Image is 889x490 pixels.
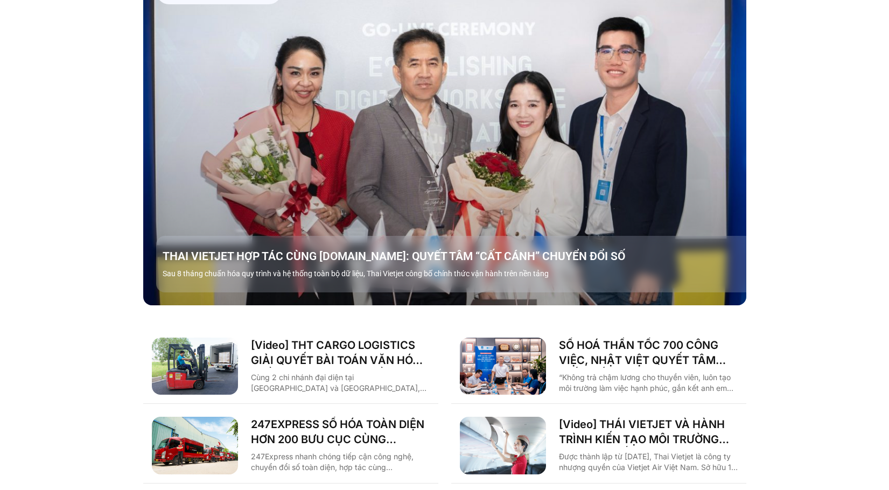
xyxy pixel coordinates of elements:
a: SỐ HOÁ THẦN TỐC 700 CÔNG VIỆC, NHẬT VIỆT QUYẾT TÂM “GẮN KẾT TÀU – BỜ” [559,338,738,368]
p: Cùng 2 chi nhánh đại diện tại [GEOGRAPHIC_DATA] và [GEOGRAPHIC_DATA], THT Cargo Logistics là một ... [251,372,430,394]
p: Sau 8 tháng chuẩn hóa quy trình và hệ thống toàn bộ dữ liệu, Thai Vietjet công bố chính thức vận ... [163,268,753,279]
img: 247 express chuyển đổi số cùng base [152,417,238,474]
a: [Video] THÁI VIETJET VÀ HÀNH TRÌNH KIẾN TẠO MÔI TRƯỜNG LÀM VIỆC SỐ CÙNG [DOMAIN_NAME] [559,417,738,447]
p: “Không trả chậm lương cho thuyền viên, luôn tạo môi trường làm việc hạnh phúc, gắn kết anh em tàu... [559,372,738,394]
p: 247Express nhanh chóng tiếp cận công nghệ, chuyển đổi số toàn diện, hợp tác cùng [DOMAIN_NAME] để... [251,451,430,473]
p: Được thành lập từ [DATE], Thai Vietjet là công ty nhượng quyền của Vietjet Air Việt Nam. Sở hữu 1... [559,451,738,473]
a: 247EXPRESS SỐ HÓA TOÀN DIỆN HƠN 200 BƯU CỤC CÙNG [DOMAIN_NAME] [251,417,430,447]
img: Thai VietJet chuyển đổi số cùng Basevn [460,417,546,474]
a: THAI VIETJET HỢP TÁC CÙNG [DOMAIN_NAME]: QUYẾT TÂM “CẤT CÁNH” CHUYỂN ĐỔI SỐ [163,249,753,264]
a: [Video] THT CARGO LOGISTICS GIẢI QUYẾT BÀI TOÁN VĂN HÓA NHẰM TĂNG TRƯỞNG BỀN VỮNG CÙNG BASE [251,338,430,368]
